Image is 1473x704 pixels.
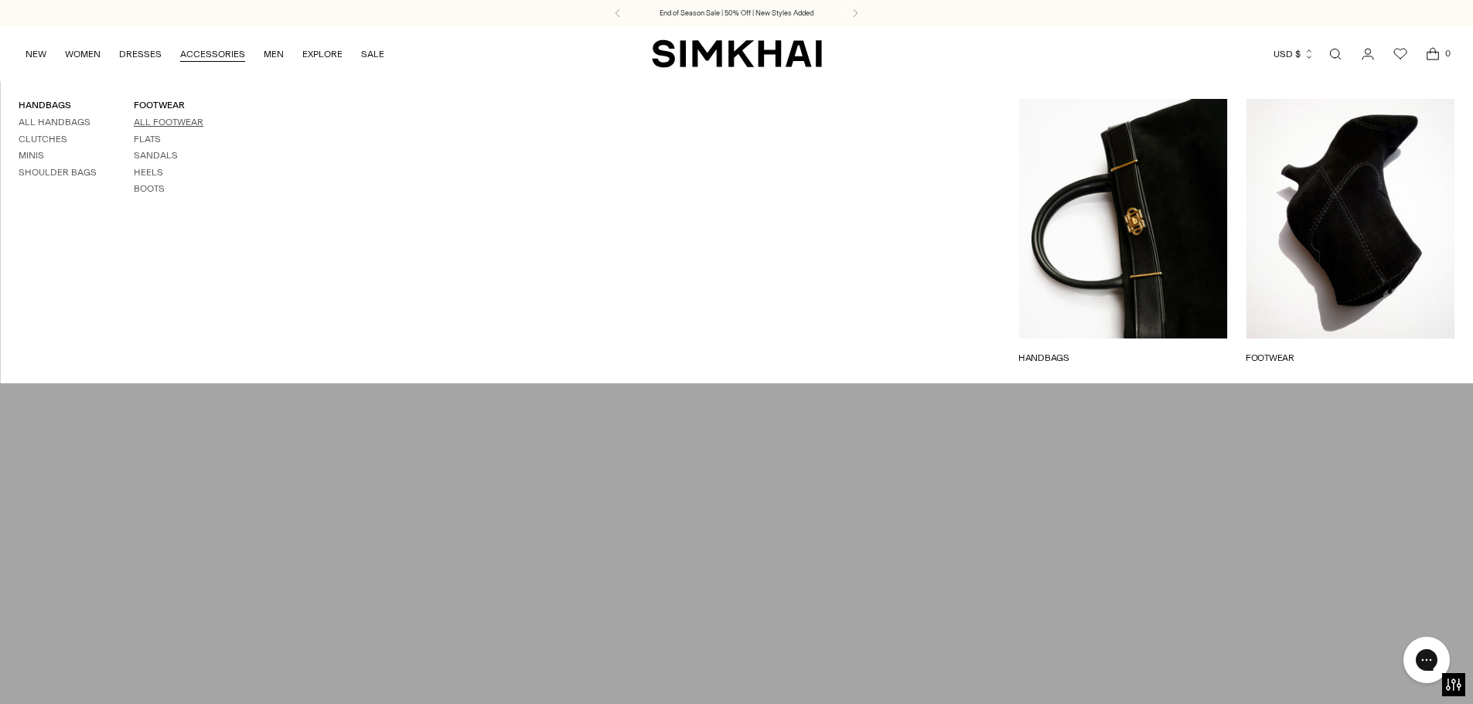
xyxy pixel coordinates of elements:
button: USD $ [1274,37,1314,71]
a: NEW [26,37,46,71]
a: Go to the account page [1352,39,1383,70]
a: Open search modal [1320,39,1351,70]
a: MEN [264,37,284,71]
iframe: Gorgias live chat messenger [1396,631,1458,689]
a: Wishlist [1385,39,1416,70]
a: ACCESSORIES [180,37,245,71]
a: Open cart modal [1417,39,1448,70]
a: WOMEN [65,37,101,71]
iframe: Sign Up via Text for Offers [12,645,155,692]
span: 0 [1441,46,1454,60]
a: SIMKHAI [652,39,822,69]
a: DRESSES [119,37,162,71]
a: SALE [361,37,384,71]
a: EXPLORE [302,37,343,71]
